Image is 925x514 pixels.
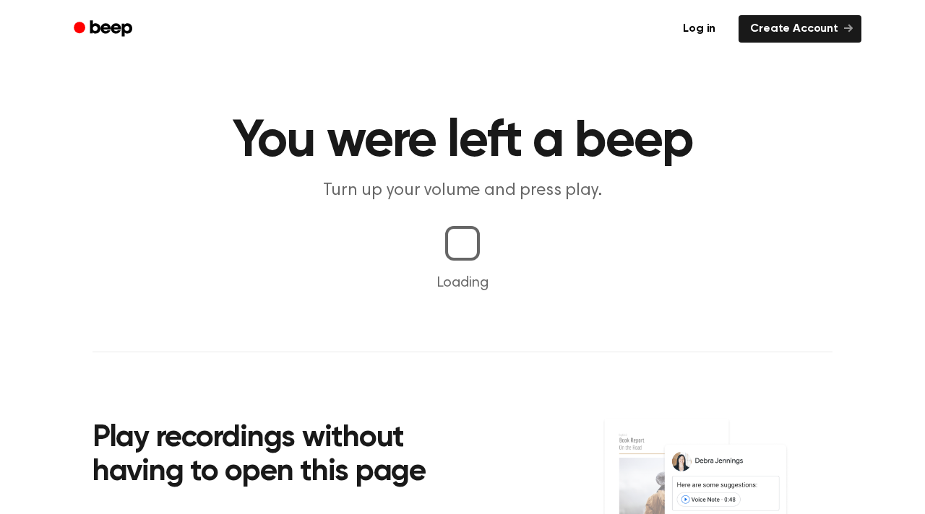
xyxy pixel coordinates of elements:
[739,15,861,43] a: Create Account
[17,272,908,294] p: Loading
[92,422,482,490] h2: Play recordings without having to open this page
[185,179,740,203] p: Turn up your volume and press play.
[668,12,730,45] a: Log in
[92,116,832,167] h1: You were left a beep
[64,15,145,43] a: Beep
